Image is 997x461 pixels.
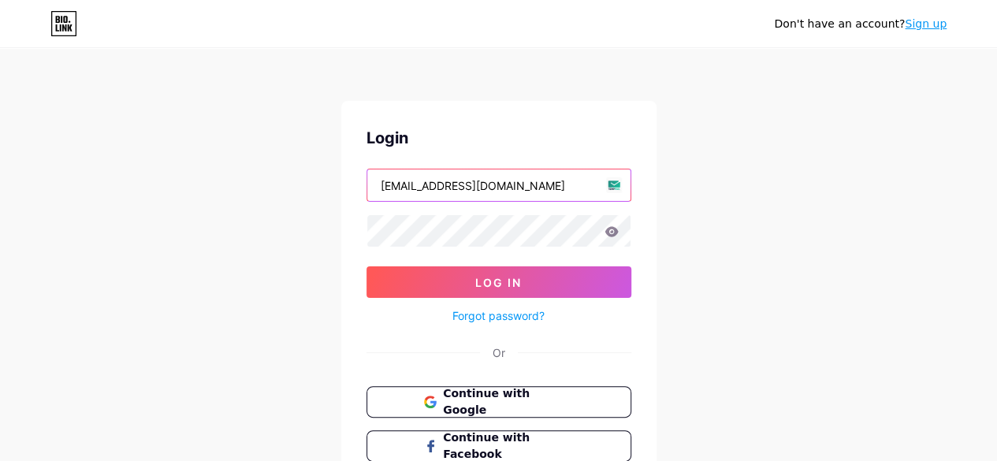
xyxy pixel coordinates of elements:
span: Log In [475,276,522,289]
button: Log In [366,266,631,298]
div: Or [493,344,505,361]
div: Don't have an account? [774,16,947,32]
a: Sign up [905,17,947,30]
button: Continue with Google [366,386,631,418]
span: Continue with Google [443,385,573,418]
a: Forgot password? [452,307,545,324]
div: Login [366,126,631,150]
input: Username [367,169,631,201]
